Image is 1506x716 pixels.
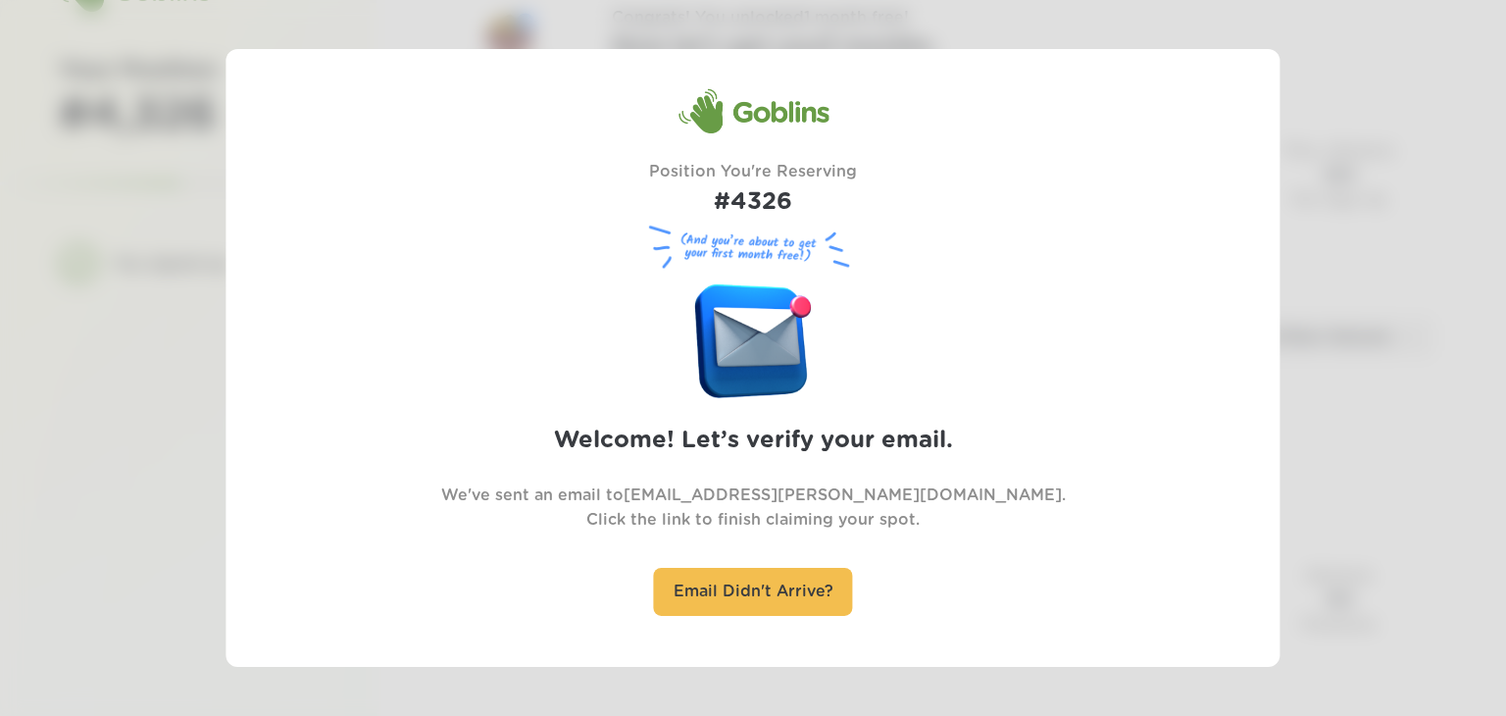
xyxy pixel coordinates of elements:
[554,423,953,459] h2: Welcome! Let’s verify your email.
[654,568,853,616] div: Email Didn't Arrive?
[649,160,857,221] div: Position You're Reserving
[640,221,866,275] figure: (And you’re about to get your first month free!)
[649,184,857,221] h1: #4326
[441,484,1066,533] p: We've sent an email to [EMAIL_ADDRESS][PERSON_NAME][DOMAIN_NAME] . Click the link to finish claim...
[678,88,828,135] div: Goblins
